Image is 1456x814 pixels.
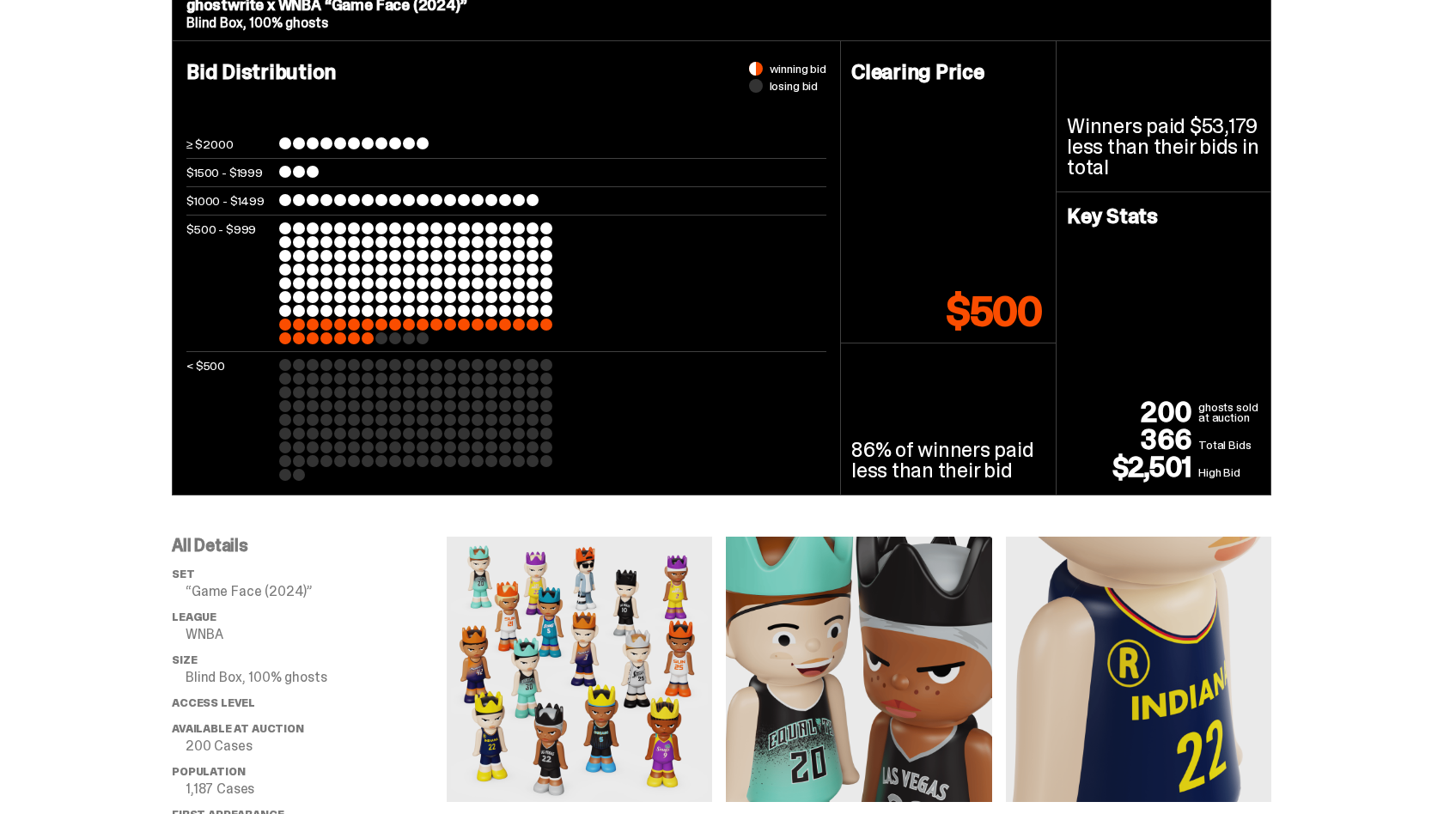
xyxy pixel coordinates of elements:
[447,537,712,802] img: media gallery image
[186,137,272,151] p: ≥ $2000
[851,440,1045,481] p: 86% of winners paid less than their bid
[1067,398,1198,426] p: 200
[851,62,1045,82] h4: Clearing Price
[186,166,272,179] p: $1500 - $1999
[1067,116,1260,178] p: Winners paid $53,179 less than their bids in total
[172,721,304,736] span: Available at Auction
[770,80,819,92] span: losing bid
[1067,426,1198,453] p: 366
[172,764,245,779] span: Population
[186,585,447,598] p: “Game Face (2024)”
[186,222,272,344] p: $500 - $999
[172,610,216,624] span: League
[947,291,1042,332] p: $500
[172,696,255,710] span: Access Level
[1198,402,1260,426] p: ghosts sold at auction
[1198,464,1260,481] p: High Bid
[186,628,447,641] p: WNBA
[1006,537,1271,802] img: media gallery image
[186,671,447,684] p: Blind Box, 100% ghosts
[770,63,826,75] span: winning bid
[172,537,447,554] p: All Details
[186,739,447,753] p: 200 Cases
[1198,436,1260,453] p: Total Bids
[186,14,246,32] span: Blind Box,
[1067,206,1260,227] h4: Key Stats
[186,62,826,137] h4: Bid Distribution
[186,359,272,481] p: < $500
[172,567,195,581] span: set
[249,14,327,32] span: 100% ghosts
[186,194,272,208] p: $1000 - $1499
[726,537,991,802] img: media gallery image
[186,782,447,796] p: 1,187 Cases
[172,653,197,667] span: Size
[1067,453,1198,481] p: $2,501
